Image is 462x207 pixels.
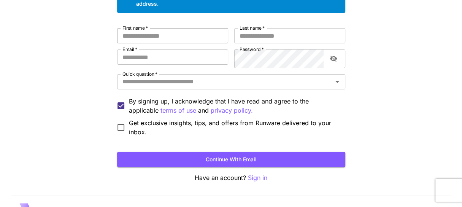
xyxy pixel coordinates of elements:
span: Get exclusive insights, tips, and offers from Runware delivered to your inbox. [129,118,339,137]
label: Email [122,46,137,53]
button: By signing up, I acknowledge that I have read and agree to the applicable and privacy policy. [160,106,196,115]
p: terms of use [160,106,196,115]
label: First name [122,25,148,31]
button: toggle password visibility [327,52,340,65]
p: Have an account? [117,173,345,183]
label: Quick question [122,71,157,77]
button: Open [332,76,343,87]
label: Password [240,46,264,53]
button: Sign in [248,173,267,183]
label: Last name [240,25,265,31]
button: By signing up, I acknowledge that I have read and agree to the applicable terms of use and [211,106,253,115]
p: By signing up, I acknowledge that I have read and agree to the applicable and [129,97,339,115]
p: privacy policy. [211,106,253,115]
button: Continue with email [117,152,345,167]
